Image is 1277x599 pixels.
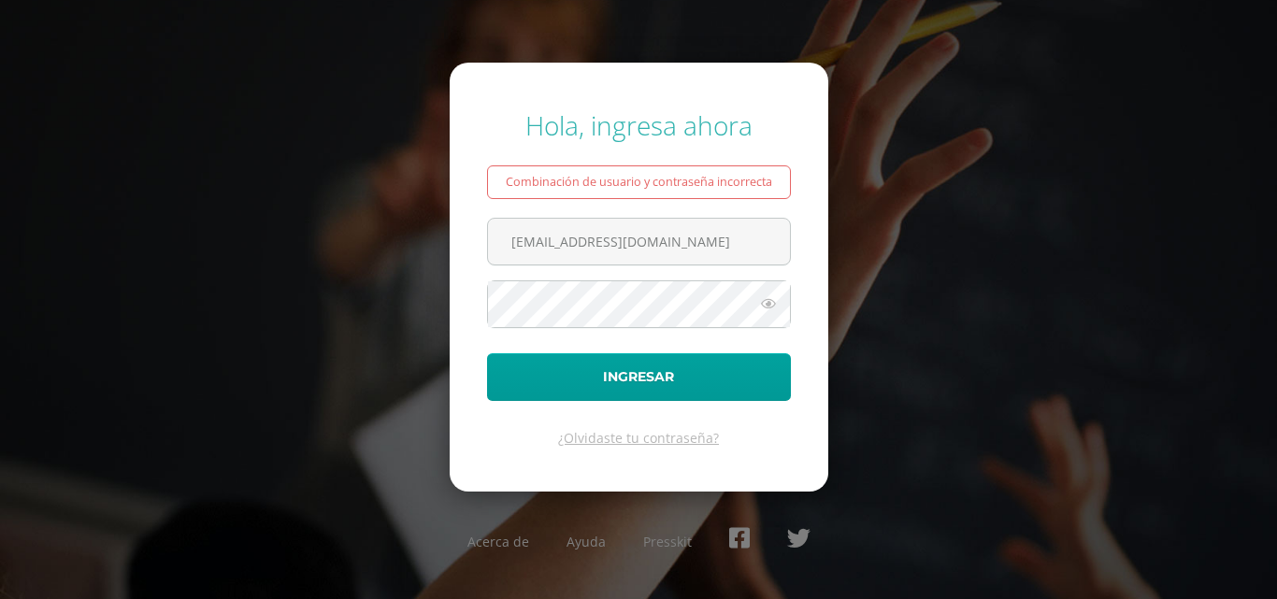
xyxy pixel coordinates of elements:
button: Ingresar [487,353,791,401]
a: Presskit [643,533,692,550]
div: Combinación de usuario y contraseña incorrecta [487,165,791,199]
a: ¿Olvidaste tu contraseña? [558,429,719,447]
a: Acerca de [467,533,529,550]
input: Correo electrónico o usuario [488,219,790,264]
a: Ayuda [567,533,606,550]
div: Hola, ingresa ahora [487,107,791,143]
